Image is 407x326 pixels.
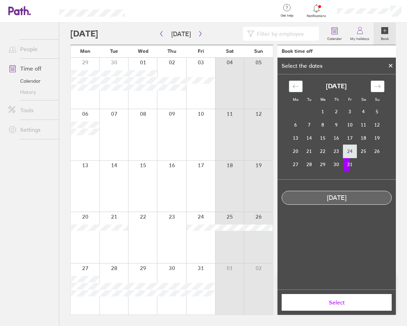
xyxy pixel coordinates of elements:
[289,131,303,145] td: Monday, October 13, 2025
[375,97,379,102] small: Su
[326,83,347,90] strong: [DATE]
[320,97,326,102] small: We
[166,28,196,40] button: [DATE]
[138,48,148,54] span: Wed
[3,42,59,56] a: People
[254,27,315,40] input: Filter by employee
[110,48,118,54] span: Tue
[3,123,59,137] a: Settings
[287,299,387,305] span: Select
[346,35,374,41] label: My holidays
[307,97,311,102] small: Tu
[316,145,330,158] td: Wednesday, October 22, 2025
[377,35,393,41] label: Book
[282,48,313,54] div: Book time off
[282,294,392,311] button: Select
[289,118,303,131] td: Monday, October 6, 2025
[346,23,374,45] a: My holidays
[276,14,298,18] span: Get help
[289,158,303,171] td: Monday, October 27, 2025
[316,158,330,171] td: Wednesday, October 29, 2025
[3,75,59,87] a: Calendar
[3,87,59,98] a: History
[357,105,370,118] td: Saturday, October 4, 2025
[226,48,234,54] span: Sat
[289,81,303,92] div: Move backward to switch to the previous month.
[374,23,396,45] a: Book
[357,145,370,158] td: Saturday, October 25, 2025
[330,158,343,171] td: Thursday, October 30, 2025
[370,145,384,158] td: Sunday, October 26, 2025
[3,103,59,117] a: Tools
[323,23,346,45] a: Calendar
[343,105,357,118] td: Friday, October 3, 2025
[370,105,384,118] td: Sunday, October 5, 2025
[254,48,263,54] span: Sun
[167,48,176,54] span: Thu
[343,118,357,131] td: Friday, October 10, 2025
[281,74,392,179] div: Calendar
[370,131,384,145] td: Sunday, October 19, 2025
[371,81,384,92] div: Move forward to switch to the next month.
[198,48,204,54] span: Fri
[330,131,343,145] td: Thursday, October 16, 2025
[289,145,303,158] td: Monday, October 20, 2025
[361,97,366,102] small: Sa
[3,62,59,75] a: Time off
[80,48,91,54] span: Mon
[357,131,370,145] td: Saturday, October 18, 2025
[305,14,328,18] span: Notifications
[357,118,370,131] td: Saturday, October 11, 2025
[343,158,357,171] td: Selected. Friday, October 31, 2025
[348,97,352,102] small: Fr
[303,158,316,171] td: Tuesday, October 28, 2025
[330,145,343,158] td: Thursday, October 23, 2025
[277,63,327,69] div: Select the dates
[305,3,328,18] a: Notifications
[303,145,316,158] td: Tuesday, October 21, 2025
[330,118,343,131] td: Thursday, October 9, 2025
[343,145,357,158] td: Friday, October 24, 2025
[282,194,391,202] div: [DATE]
[370,118,384,131] td: Sunday, October 12, 2025
[334,97,339,102] small: Th
[303,131,316,145] td: Tuesday, October 14, 2025
[330,105,343,118] td: Thursday, October 2, 2025
[303,118,316,131] td: Tuesday, October 7, 2025
[316,131,330,145] td: Wednesday, October 15, 2025
[316,105,330,118] td: Wednesday, October 1, 2025
[343,131,357,145] td: Friday, October 17, 2025
[293,97,298,102] small: Mo
[316,118,330,131] td: Wednesday, October 8, 2025
[323,35,346,41] label: Calendar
